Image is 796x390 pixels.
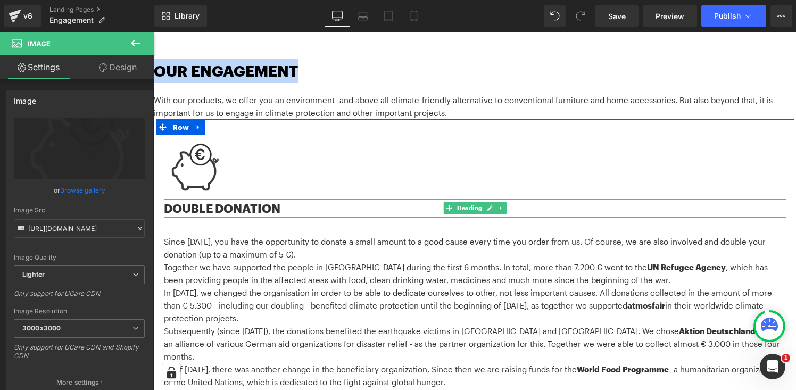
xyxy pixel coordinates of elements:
[376,5,401,27] a: Tablet
[22,270,45,278] b: Lighter
[474,269,511,278] strong: atmosfair
[544,5,566,27] button: Undo
[14,206,145,214] div: Image Src
[350,5,376,27] a: Laptop
[10,230,614,253] span: Together we have supported the people in [GEOGRAPHIC_DATA] during the first 6 months. In total, m...
[643,5,697,27] a: Preview
[175,11,200,21] span: Library
[656,11,684,22] span: Preview
[14,254,145,261] div: Image Quality
[28,39,51,48] span: Image
[21,9,35,23] div: v6
[714,12,741,20] span: Publish
[56,378,99,387] p: More settings
[10,256,618,291] span: In [DATE], we changed the organisation in order to be able to dedicate ourselves to other, not le...
[16,87,38,103] span: Row
[493,230,572,240] strong: UN Refugee Agency
[10,331,633,356] p: As of [DATE], there was another change in the beneficiary organization. Since then we are raising...
[570,5,591,27] button: Redo
[4,5,41,27] a: v6
[154,5,207,27] a: New Library
[608,11,626,22] span: Save
[301,170,330,182] span: Heading
[49,16,94,24] span: Engagement
[10,293,633,331] p: Subsequently (since [DATE]), the donations benefited the earthquake victims in [GEOGRAPHIC_DATA] ...
[701,5,766,27] button: Publish
[9,331,27,350] button: Your consent preferences for tracking technologies
[14,219,145,238] input: Link
[423,333,515,342] strong: World Food Programme
[79,55,156,79] a: Design
[760,354,785,379] iframe: Intercom live chat
[14,308,145,315] div: Image Resolution
[342,170,353,182] a: Expand / Collapse
[525,294,620,304] strong: Aktion Deutschland Hilft
[49,5,154,14] a: Landing Pages
[401,5,427,27] a: Mobile
[14,185,145,196] div: or
[14,289,145,305] div: Only support for UCare CDN
[22,324,61,332] b: 3000x3000
[60,181,105,200] a: Browse gallery
[10,103,72,167] img: ROOM IN A BOX - Trinkgeldspende
[325,5,350,27] a: Desktop
[14,343,145,367] div: Only support for UCare CDN and Shopify CDN
[14,90,36,105] div: Image
[10,203,633,229] p: Since [DATE], you have the opportunity to donate a small amount to a good cause every time you or...
[782,354,790,362] span: 1
[770,5,792,27] button: More
[38,87,52,103] a: Expand / Collapse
